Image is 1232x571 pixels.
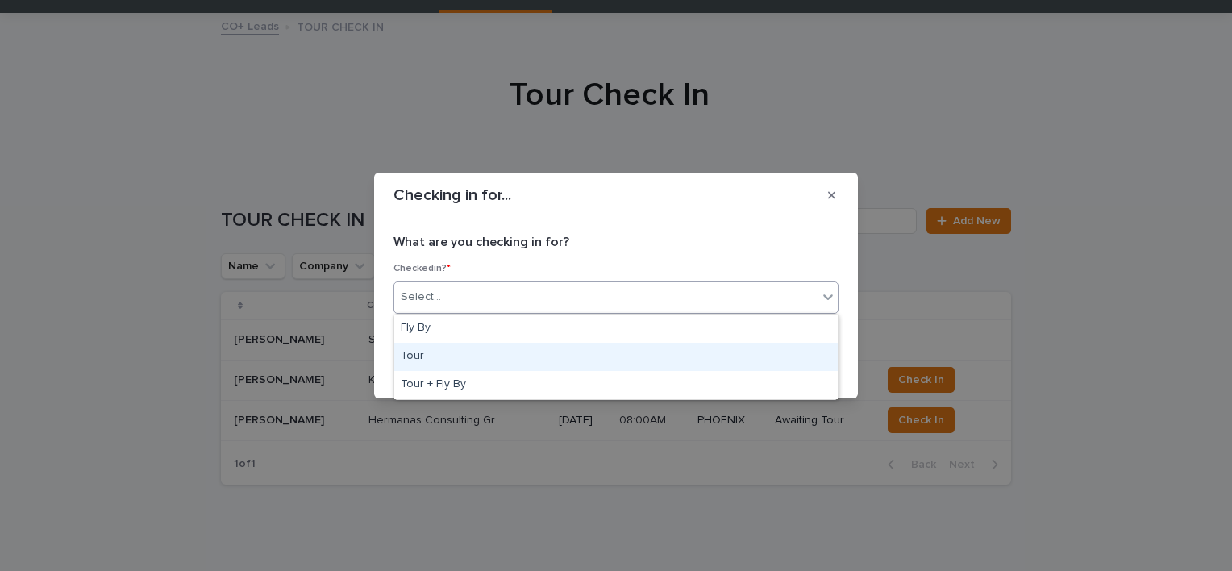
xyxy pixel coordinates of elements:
div: Tour [394,343,838,371]
div: Select... [401,289,441,306]
h2: What are you checking in for? [393,235,839,250]
p: Checking in for... [393,185,511,205]
div: Fly By [394,315,838,343]
span: Checkedin? [393,264,451,273]
div: Tour + Fly By [394,371,838,399]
